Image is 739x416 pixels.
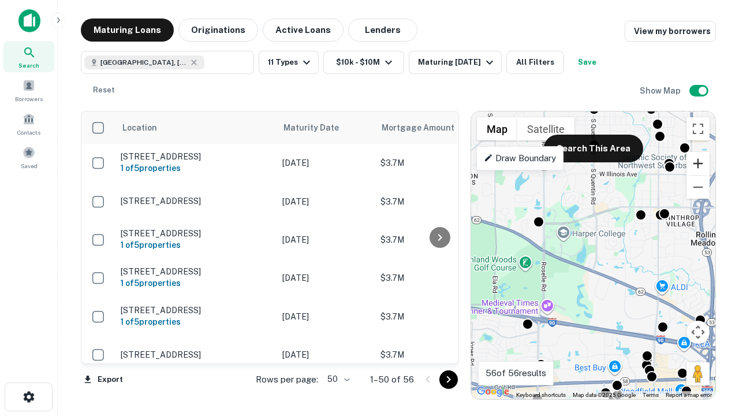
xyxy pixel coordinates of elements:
button: Originations [178,18,258,42]
p: Rows per page: [256,373,318,387]
p: [DATE] [282,348,369,361]
span: Borrowers [15,94,43,103]
h6: 1 of 5 properties [121,162,271,174]
p: [STREET_ADDRESS] [121,196,271,206]
p: [STREET_ADDRESS] [121,350,271,360]
p: $3.7M [380,233,496,246]
button: Active Loans [263,18,344,42]
p: [DATE] [282,272,369,284]
button: Search This Area [544,135,643,162]
p: Draw Boundary [484,151,556,165]
a: Open this area in Google Maps (opens a new window) [474,384,512,399]
a: Search [3,41,54,72]
a: Terms [643,392,659,398]
img: Google [474,384,512,399]
p: [STREET_ADDRESS] [121,151,271,162]
p: $3.7M [380,157,496,169]
th: Maturity Date [277,112,375,144]
span: Saved [21,161,38,170]
button: Maturing Loans [81,18,174,42]
button: Save your search to get updates of matches that match your search criteria. [569,51,606,74]
a: View my borrowers [625,21,716,42]
button: All Filters [506,51,564,74]
iframe: Chat Widget [681,287,739,342]
th: Location [115,112,277,144]
p: $3.7M [380,310,496,323]
button: Toggle fullscreen view [686,117,710,140]
h6: 1 of 5 properties [121,315,271,328]
button: Drag Pegman onto the map to open Street View [686,362,710,385]
span: Maturity Date [283,121,354,135]
th: Mortgage Amount [375,112,502,144]
p: [STREET_ADDRESS] [121,266,271,277]
span: Contacts [17,128,40,137]
p: $3.7M [380,272,496,284]
button: Export [81,371,126,388]
button: Zoom out [686,176,710,199]
button: $10k - $10M [323,51,404,74]
span: [GEOGRAPHIC_DATA], [GEOGRAPHIC_DATA] [100,57,187,68]
button: Lenders [348,18,417,42]
div: Maturing [DATE] [418,55,497,69]
span: Mortgage Amount [382,121,469,135]
button: Show street map [477,117,517,140]
p: $3.7M [380,195,496,208]
h6: 1 of 5 properties [121,239,271,251]
p: 56 of 56 results [486,366,546,380]
button: Reset [85,79,122,102]
img: capitalize-icon.png [18,9,40,32]
button: Keyboard shortcuts [516,391,566,399]
button: Maturing [DATE] [409,51,502,74]
h6: 1 of 5 properties [121,277,271,289]
a: Saved [3,142,54,173]
span: Search [18,61,39,70]
a: Report a map error [666,392,712,398]
p: [STREET_ADDRESS] [121,305,271,315]
span: Location [122,121,157,135]
div: 50 [323,371,352,388]
button: Go to next page [439,370,458,389]
div: 0 0 [471,112,715,399]
p: $3.7M [380,348,496,361]
button: Show satellite imagery [517,117,574,140]
p: 1–50 of 56 [370,373,414,387]
h6: Show Map [640,84,682,97]
p: [DATE] [282,195,369,208]
p: [DATE] [282,157,369,169]
button: 11 Types [259,51,319,74]
span: Map data ©2025 Google [573,392,636,398]
p: [STREET_ADDRESS] [121,228,271,239]
a: Contacts [3,108,54,139]
a: Borrowers [3,75,54,106]
button: Zoom in [686,152,710,175]
p: [DATE] [282,310,369,323]
p: [DATE] [282,233,369,246]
